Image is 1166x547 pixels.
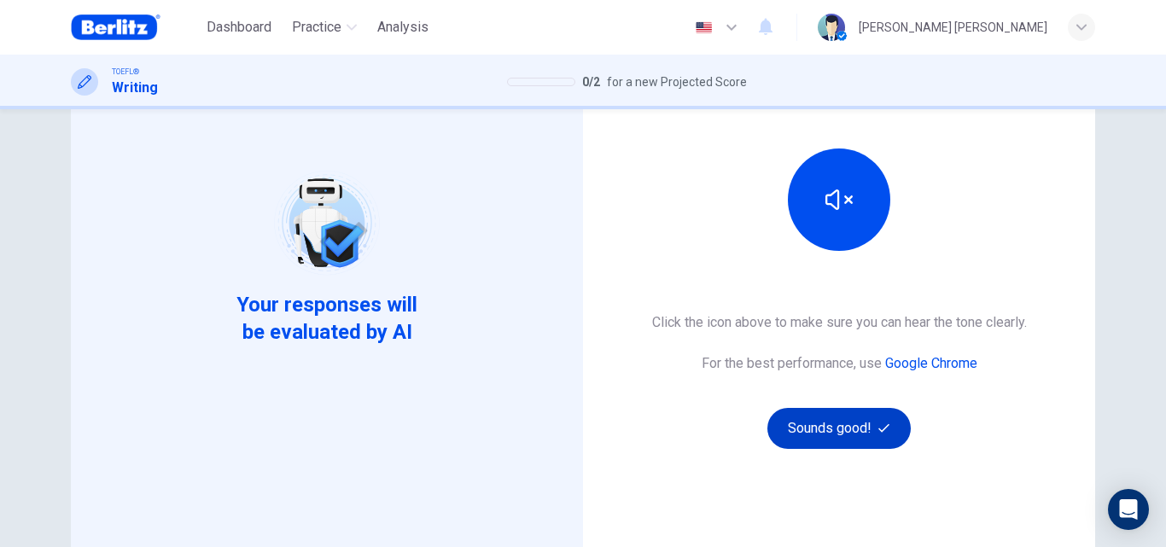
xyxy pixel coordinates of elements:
span: Practice [292,17,341,38]
span: Analysis [377,17,429,38]
span: Your responses will be evaluated by AI [224,291,431,346]
span: Dashboard [207,17,271,38]
span: TOEFL® [112,66,139,78]
span: for a new Projected Score [607,72,747,92]
button: Analysis [370,12,435,43]
img: en [693,21,714,34]
span: 0 / 2 [582,72,600,92]
a: Google Chrome [885,355,977,371]
div: [PERSON_NAME] [PERSON_NAME] [859,17,1047,38]
button: Dashboard [200,12,278,43]
button: Sounds good! [767,408,911,449]
button: Practice [285,12,364,43]
h6: Click the icon above to make sure you can hear the tone clearly. [652,312,1027,333]
h1: Writing [112,78,158,98]
a: Berlitz Brasil logo [71,10,200,44]
img: Profile picture [818,14,845,41]
h6: For the best performance, use [702,353,977,374]
img: Berlitz Brasil logo [71,10,160,44]
div: Open Intercom Messenger [1108,489,1149,530]
img: robot icon [272,169,381,277]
